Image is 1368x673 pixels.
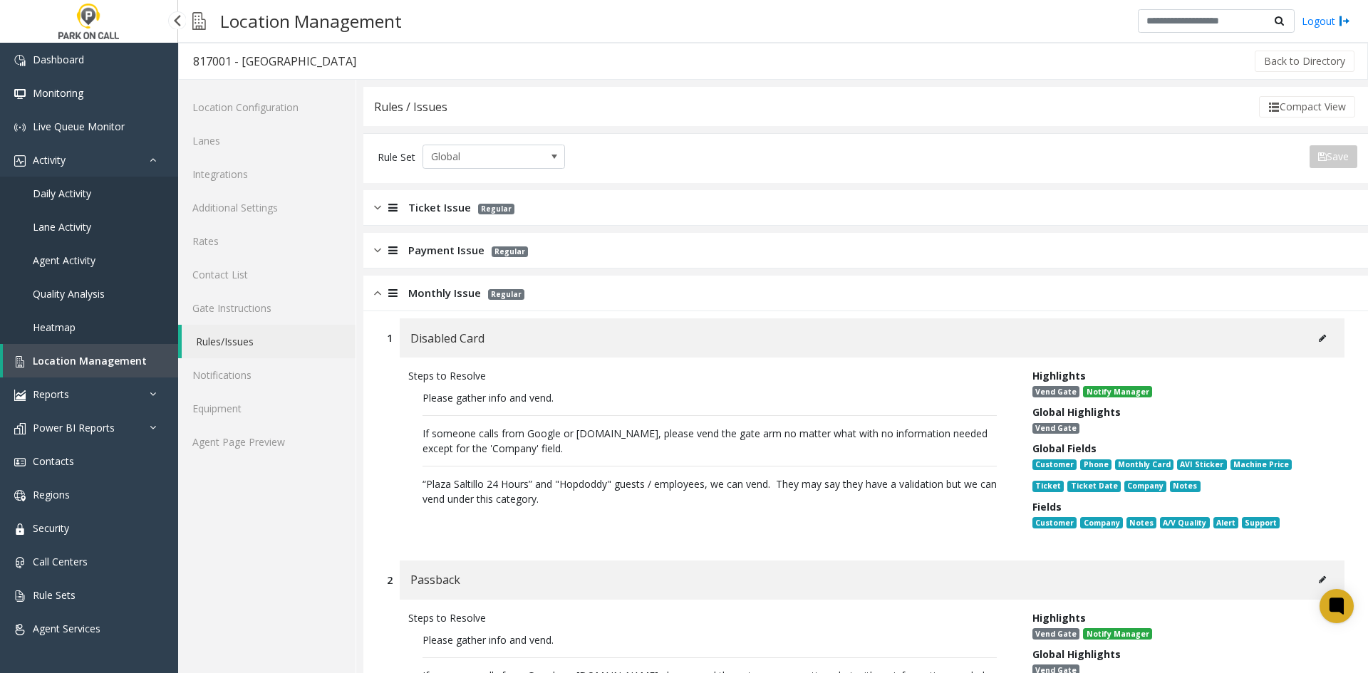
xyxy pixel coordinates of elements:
img: 'icon' [14,490,26,501]
span: Payment Issue [408,242,484,259]
span: Contacts [33,454,74,468]
a: Agent Page Preview [178,425,356,459]
span: Phone [1080,459,1111,471]
span: Notes [1126,517,1156,528]
span: Location Management [33,354,147,367]
span: Rule Sets [33,588,76,602]
img: 'icon' [14,122,26,133]
span: Customer [1032,459,1077,471]
span: Power BI Reports [33,421,115,434]
img: 'icon' [14,88,26,100]
span: Fields [1032,500,1062,513]
span: Highlights [1032,369,1086,382]
span: Quality Analysis [33,287,105,301]
span: Notify Manager [1083,628,1151,640]
span: Company [1080,517,1122,528]
div: Rules / Issues [374,98,447,116]
img: 'icon' [14,457,26,468]
a: Gate Instructions [178,291,356,325]
span: Machine Price [1230,459,1292,471]
span: Lane Activity [33,220,91,234]
p: Please gather info and vend. [423,390,997,405]
span: Call Centers [33,555,88,568]
img: opened [374,285,381,301]
span: Regular [488,289,524,300]
img: pageIcon [192,4,206,38]
div: Steps to Resolve [408,610,1011,625]
a: Contact List [178,258,356,291]
img: 'icon' [14,390,26,401]
a: Rates [178,224,356,258]
span: Customer [1032,517,1077,528]
img: 'icon' [14,557,26,568]
button: Back to Directory [1255,51,1354,72]
img: closed [374,242,381,259]
span: Regions [33,488,70,501]
span: Vend Gate [1032,386,1079,397]
span: Heatmap [33,320,76,334]
a: Notifications [178,358,356,392]
a: Lanes [178,124,356,157]
span: Passback [410,570,460,589]
img: closed [374,199,381,216]
span: Agent Activity [33,254,95,267]
span: Security [33,521,69,535]
span: Activity [33,153,66,167]
div: 1 [387,330,393,345]
img: 'icon' [14,590,26,602]
span: AVI Sticker [1177,459,1226,471]
img: 'icon' [14,155,26,167]
span: Global [423,145,536,168]
div: 2 [387,573,393,588]
span: Notes [1170,481,1200,492]
span: A/V Quality [1160,517,1209,528]
img: 'icon' [14,523,26,535]
img: 'icon' [14,423,26,434]
img: 'icon' [14,624,26,635]
span: Disabled Card [410,329,484,348]
span: Agent Services [33,622,100,635]
a: Location Management [3,344,178,377]
a: Additional Settings [178,191,356,224]
span: Vend Gate [1032,628,1079,640]
span: Daily Activity [33,187,91,200]
div: 817001 - [GEOGRAPHIC_DATA] [193,52,356,71]
img: logout [1339,14,1350,28]
span: Highlights [1032,611,1086,625]
p: If someone calls from Google or [DOMAIN_NAME], please vend the gate arm no matter what with no in... [423,426,997,456]
span: Vend Gate [1032,423,1079,434]
span: Support [1242,517,1280,528]
a: Location Configuration [178,90,356,124]
span: Ticket Issue [408,199,471,216]
a: Logout [1302,14,1350,28]
span: Reports [33,387,69,401]
a: Integrations [178,157,356,191]
button: Compact View [1259,96,1355,118]
span: Ticket [1032,481,1064,492]
span: Global Highlights [1032,405,1121,419]
div: Steps to Resolve [408,368,1011,383]
span: Live Queue Monitor [33,120,125,133]
p: Please gather info and vend. [423,632,997,647]
span: Monthly Issue [408,285,481,301]
span: Global Fields [1032,442,1097,455]
a: Equipment [178,392,356,425]
span: Ticket Date [1067,481,1120,492]
span: Company [1124,481,1166,492]
span: Global Highlights [1032,647,1121,661]
span: Regular [492,246,528,257]
h3: Location Management [213,4,409,38]
div: Rule Set [378,145,415,169]
span: Regular [478,204,514,214]
a: Rules/Issues [182,325,356,358]
span: Alert [1213,517,1238,528]
span: Monthly Card [1115,459,1173,471]
span: Monitoring [33,86,83,100]
img: 'icon' [14,55,26,66]
span: Dashboard [33,53,84,66]
p: “Plaza Saltillo 24 Hours” and "Hopdoddy" guests / employees, we can vend. They may say they have ... [423,476,997,506]
img: 'icon' [14,356,26,367]
span: Notify Manager [1083,386,1151,397]
button: Save [1310,145,1357,168]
